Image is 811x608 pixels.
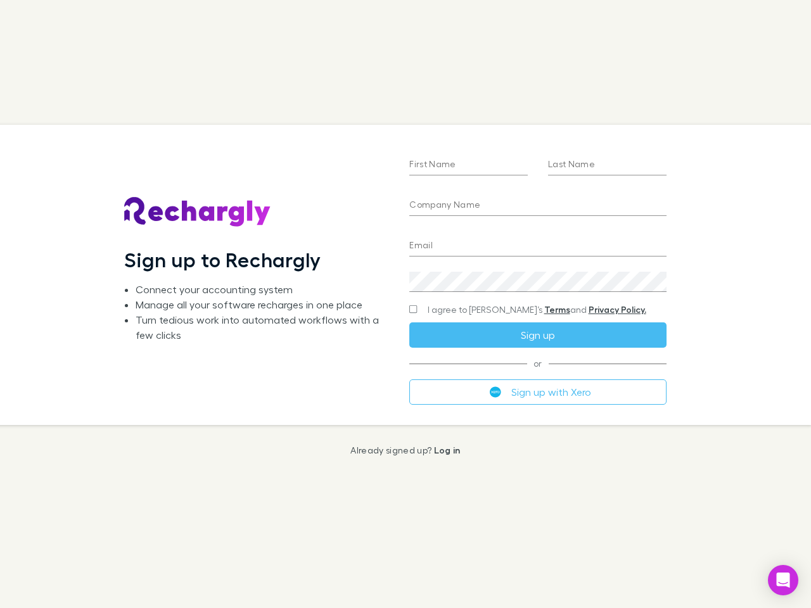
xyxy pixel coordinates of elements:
[490,386,501,398] img: Xero's logo
[768,565,798,595] div: Open Intercom Messenger
[589,304,646,315] a: Privacy Policy.
[124,248,321,272] h1: Sign up to Rechargly
[428,303,646,316] span: I agree to [PERSON_NAME]’s and
[136,312,389,343] li: Turn tedious work into automated workflows with a few clicks
[434,445,461,455] a: Log in
[409,379,666,405] button: Sign up with Xero
[124,197,271,227] img: Rechargly's Logo
[350,445,460,455] p: Already signed up?
[409,322,666,348] button: Sign up
[409,363,666,364] span: or
[136,282,389,297] li: Connect your accounting system
[544,304,570,315] a: Terms
[136,297,389,312] li: Manage all your software recharges in one place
